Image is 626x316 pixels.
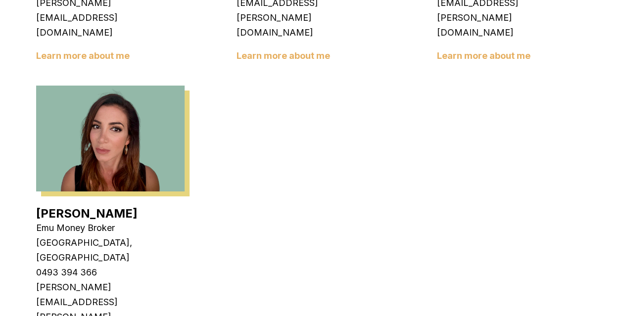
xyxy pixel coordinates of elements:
p: 0493 394 366 [36,265,185,280]
p: Emu Money Broker [36,221,185,235]
a: Learn more about me [36,50,130,61]
a: Learn more about me [437,50,530,61]
a: Learn more about me [237,50,330,61]
a: [PERSON_NAME] [36,206,138,221]
img: Laura La Micela [36,86,185,191]
p: [GEOGRAPHIC_DATA], [GEOGRAPHIC_DATA] [36,235,185,265]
